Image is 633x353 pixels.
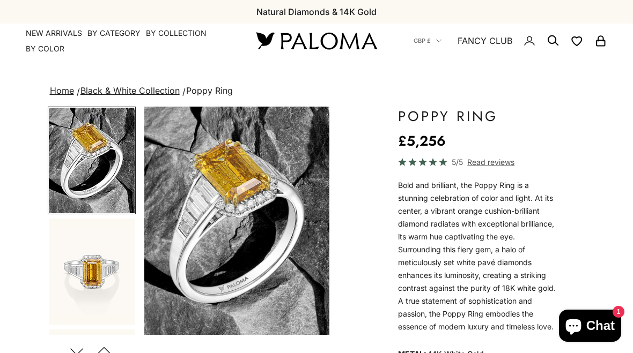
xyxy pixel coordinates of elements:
[414,36,431,46] span: GBP £
[186,85,233,96] span: Poppy Ring
[144,107,329,335] img: #YellowGold #WhiteGold #RoseGold
[256,5,377,19] p: Natural Diamonds & 14K Gold
[398,107,559,126] h1: Poppy Ring
[144,107,329,335] div: Item 1 of 10
[26,28,82,39] a: NEW ARRIVALS
[414,24,607,58] nav: Secondary navigation
[26,43,64,54] summary: By Color
[458,34,512,48] a: FANCY CLUB
[398,156,559,168] a: 5/5 Read reviews
[48,107,136,214] button: Go to item 1
[48,217,136,326] button: Go to item 2
[26,28,231,54] nav: Primary navigation
[398,130,446,152] sale-price: £5,256
[87,28,141,39] summary: By Category
[556,310,624,344] inbox-online-store-chat: Shopify online store chat
[80,85,180,96] a: Black & White Collection
[398,181,556,331] span: Bold and brilliant, the Poppy Ring is a stunning celebration of color and light. At its center, a...
[49,108,135,213] img: #YellowGold #WhiteGold #RoseGold
[146,28,207,39] summary: By Collection
[467,156,514,168] span: Read reviews
[452,156,463,168] span: 5/5
[49,219,135,325] img: #YellowGold #WhiteGold #RoseGold
[414,36,441,46] button: GBP £
[48,84,586,99] nav: breadcrumbs
[50,85,74,96] a: Home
